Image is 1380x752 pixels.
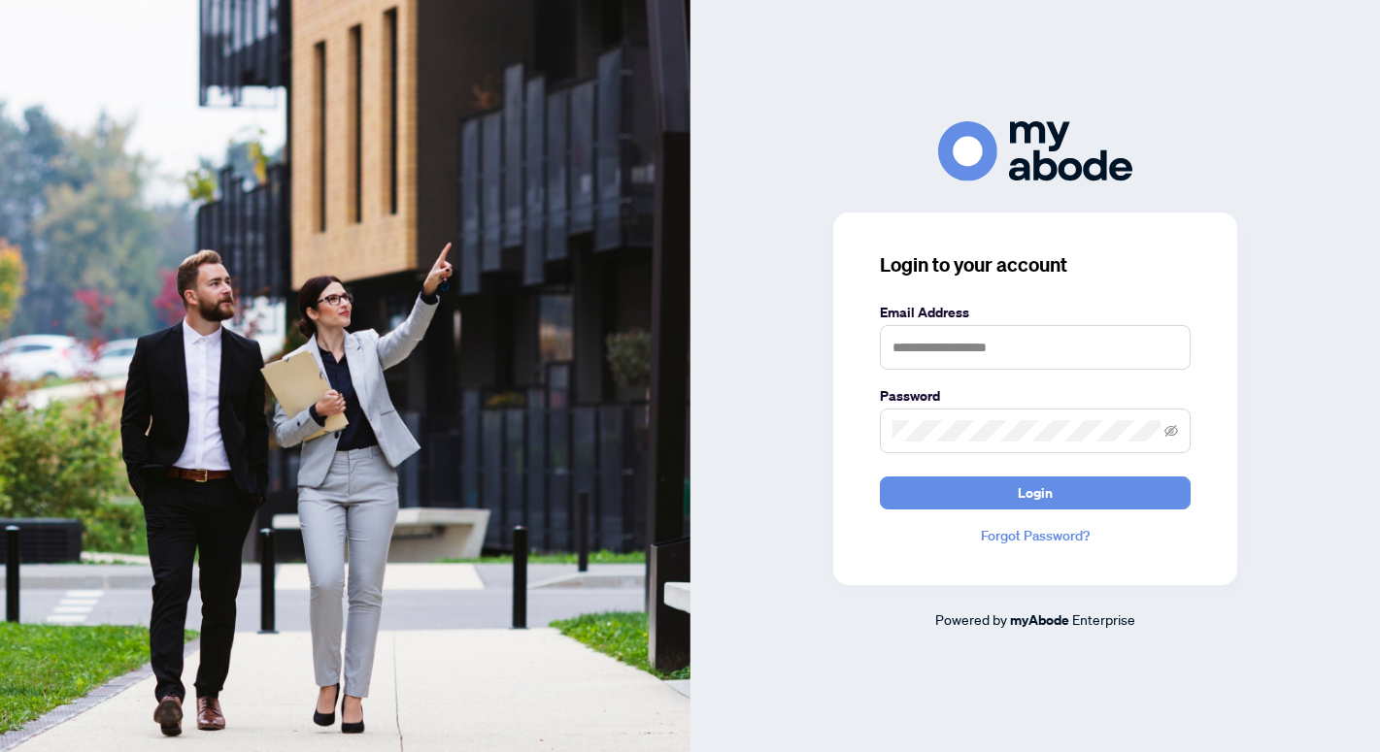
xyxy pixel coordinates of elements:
[880,251,1191,278] h3: Login to your account
[1164,424,1178,438] span: eye-invisible
[1018,477,1053,508] span: Login
[938,121,1132,180] img: ma-logo
[880,525,1191,546] a: Forgot Password?
[1072,610,1135,628] span: Enterprise
[880,476,1191,509] button: Login
[935,610,1007,628] span: Powered by
[1010,609,1069,631] a: myAbode
[880,302,1191,323] label: Email Address
[880,385,1191,407] label: Password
